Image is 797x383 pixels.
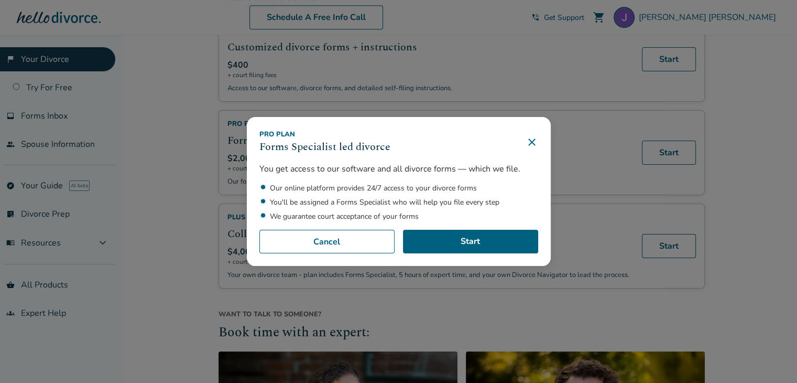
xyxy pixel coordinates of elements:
[259,230,395,254] button: Cancel
[403,230,538,254] a: Start
[745,333,797,383] iframe: Chat Widget
[259,130,390,139] div: Pro Plan
[259,139,390,155] h3: Forms Specialist led divorce
[259,163,538,175] p: You get access to our software and all divorce forms — which we file.
[270,183,538,193] li: Our online platform provides 24/7 access to your divorce forms
[270,197,538,207] li: You'll be assigned a Forms Specialist who will help you file every step
[270,211,538,221] li: We guarantee court acceptance of your forms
